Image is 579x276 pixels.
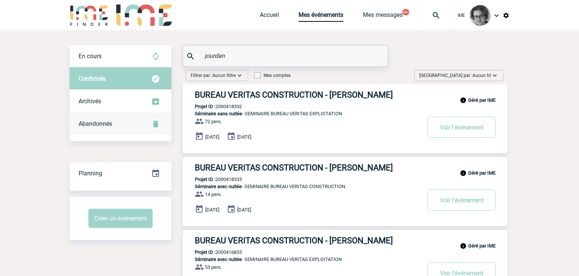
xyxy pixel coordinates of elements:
[427,190,496,211] button: Voir l'événement
[183,176,242,182] p: 2000418333
[468,97,496,103] b: Géré par IME
[195,249,215,255] b: Projet ID :
[70,5,109,26] img: IME-Finder
[183,184,420,189] p: - SEMINAIRE BUREAU VERITAS CONSTRUCTION
[195,111,242,116] span: Séminaire sans nuitée
[183,256,420,262] p: - SEMINAIRE BUREAU VERITAS EXPLOITATION
[183,90,508,100] a: BUREAU VERITAS CONSTRUCTION - [PERSON_NAME]
[491,72,499,79] img: baseline_expand_more_white_24dp-b.png
[70,113,171,135] div: Retrouvez ici tous vos événements annulés
[70,90,171,113] div: Retrouvez ici tous les événements que vous avez décidé d'archiver
[191,72,236,79] span: Filtrer par :
[79,120,112,127] span: Abandonnés
[460,243,467,249] img: info_black_24dp.svg
[460,97,467,104] img: info_black_24dp.svg
[458,13,465,18] span: IME
[79,53,102,60] span: En cours
[205,119,222,124] span: 72 pers.
[402,9,409,15] button: 99+
[254,73,291,78] label: Mes comptes
[468,243,496,249] b: Géré par IME
[79,170,102,177] span: Planning
[70,45,171,68] div: Retrouvez ici tous vos évènements avant confirmation
[195,163,420,172] h3: BUREAU VERITAS CONSTRUCTION - [PERSON_NAME]
[470,5,491,26] img: 101028-0.jpg
[88,209,153,228] button: Créer un événement
[70,162,171,185] div: Retrouvez ici tous vos événements organisés par date et état d'avancement
[203,50,370,61] input: Rechercher un événement par son nom
[195,176,215,182] b: Projet ID :
[183,163,508,172] a: BUREAU VERITAS CONSTRUCTION - [PERSON_NAME]
[419,72,491,79] span: [GEOGRAPHIC_DATA] par :
[195,184,242,189] span: Séminaire avec nuitée
[460,170,467,176] img: info_black_24dp.svg
[195,236,420,245] h3: BUREAU VERITAS CONSTRUCTION - [PERSON_NAME]
[468,170,496,176] b: Géré par IME
[427,117,496,138] button: Voir l'événement
[205,134,219,140] span: [DATE]
[70,162,171,184] a: Planning
[79,75,106,82] span: Confirmés
[183,111,420,116] p: - SEMINAIRE BUREAU VERITAS EXPLOITATION
[473,73,491,78] span: Aucun tri
[195,256,242,262] span: Séminaire avec nuitée
[183,104,242,109] p: 2000418332
[205,264,222,270] span: 53 pers.
[183,249,242,255] p: 2000416833
[195,104,215,109] b: Projet ID :
[299,11,343,22] a: Mes événements
[212,73,236,78] span: Aucun filtre
[205,207,219,213] span: [DATE]
[363,11,403,22] a: Mes messages
[237,134,251,140] span: [DATE]
[237,207,251,213] span: [DATE]
[79,98,101,105] span: Archivés
[195,90,420,100] h3: BUREAU VERITAS CONSTRUCTION - [PERSON_NAME]
[205,192,222,197] span: 14 pers.
[236,72,243,79] img: baseline_expand_more_white_24dp-b.png
[260,11,279,22] a: Accueil
[183,236,508,245] a: BUREAU VERITAS CONSTRUCTION - [PERSON_NAME]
